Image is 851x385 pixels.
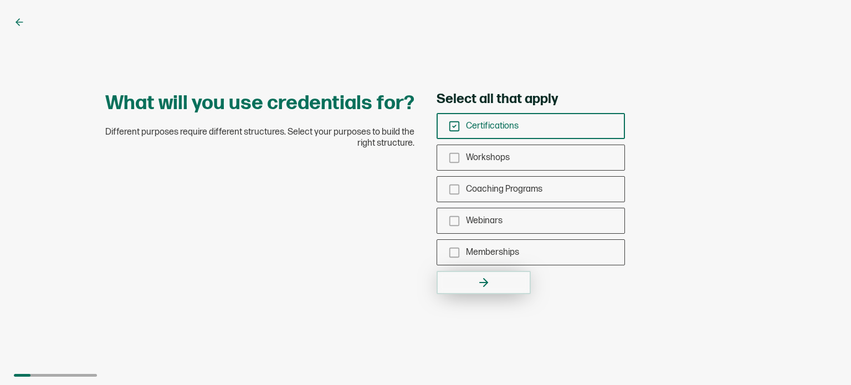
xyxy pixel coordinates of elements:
[105,91,414,116] h1: What will you use credentials for?
[466,152,510,163] span: Workshops
[437,113,625,265] div: checkbox-group
[466,247,519,258] span: Memberships
[466,121,519,131] span: Certifications
[104,127,414,149] span: Different purposes require different structures. Select your purposes to build the right structure.
[466,184,542,194] span: Coaching Programs
[796,332,851,385] iframe: Chat Widget
[437,91,558,107] span: Select all that apply
[466,215,503,226] span: Webinars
